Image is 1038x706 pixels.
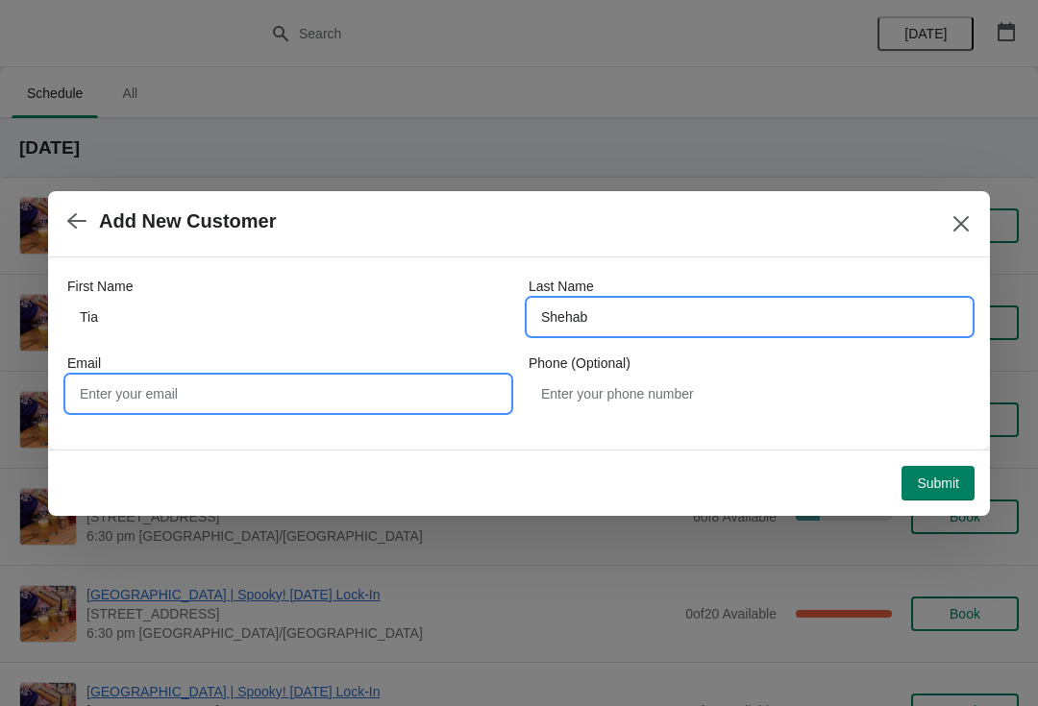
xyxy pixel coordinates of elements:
[529,277,594,296] label: Last Name
[529,377,971,411] input: Enter your phone number
[917,475,959,491] span: Submit
[529,353,630,373] label: Phone (Optional)
[67,353,101,373] label: Email
[67,300,509,334] input: John
[67,277,133,296] label: First Name
[529,300,971,334] input: Smith
[902,466,975,500] button: Submit
[67,377,509,411] input: Enter your email
[944,207,978,241] button: Close
[99,210,276,232] h2: Add New Customer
